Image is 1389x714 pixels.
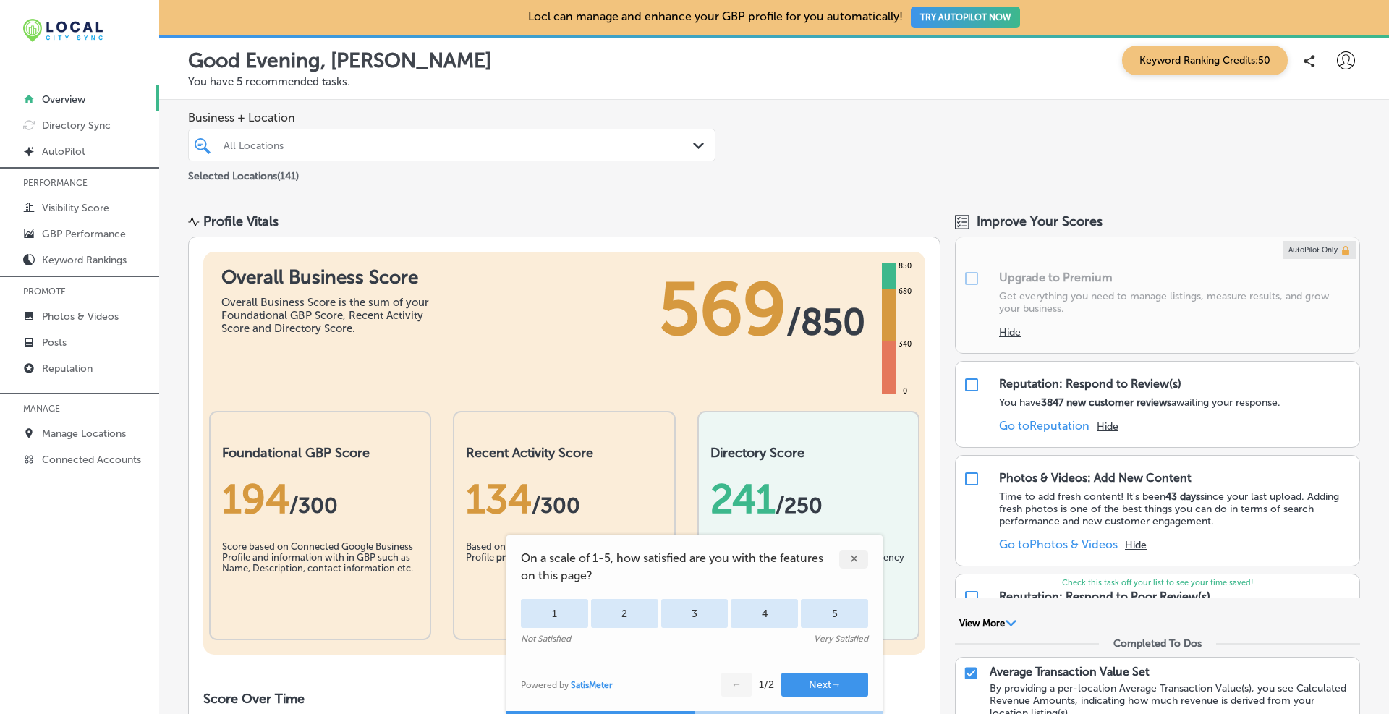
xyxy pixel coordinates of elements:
[977,213,1103,229] span: Improve Your Scores
[23,19,103,42] img: 12321ecb-abad-46dd-be7f-2600e8d3409flocal-city-sync-logo-rectangle.png
[721,673,752,697] button: ←
[814,634,868,644] div: Very Satisfied
[659,266,786,353] span: 569
[203,213,279,229] div: Profile Vitals
[999,326,1021,339] button: Hide
[839,550,868,569] div: ✕
[42,310,119,323] p: Photos & Videos
[1041,396,1171,409] strong: 3847 new customer reviews
[999,396,1280,409] p: You have awaiting your response.
[731,599,798,628] div: 4
[466,445,662,461] h2: Recent Activity Score
[999,490,1352,527] p: Time to add fresh content! It's been since your last upload. Adding fresh photos is one of the be...
[521,550,839,585] span: On a scale of 1-5, how satisfied are you with the features on this page?
[224,139,694,151] div: All Locations
[222,541,418,613] div: Score based on Connected Google Business Profile and information with in GBP such as Name, Descri...
[496,552,606,563] b: promoting your business
[900,386,910,397] div: 0
[776,493,823,519] span: /250
[42,254,127,266] p: Keyword Rankings
[188,164,299,182] p: Selected Locations ( 141 )
[466,541,662,613] div: Based on of your Google Business Profile .
[710,445,906,461] h2: Directory Score
[759,679,774,691] div: 1 / 2
[42,454,141,466] p: Connected Accounts
[999,419,1089,433] a: Go toReputation
[1097,420,1118,433] button: Hide
[466,475,662,523] div: 134
[42,228,126,240] p: GBP Performance
[521,634,571,644] div: Not Satisfied
[188,48,491,72] p: Good Evening, [PERSON_NAME]
[221,266,438,289] h1: Overall Business Score
[591,599,658,628] div: 2
[188,75,1360,88] p: You have 5 recommended tasks.
[999,377,1181,391] div: Reputation: Respond to Review(s)
[911,7,1020,28] button: TRY AUTOPILOT NOW
[661,599,729,628] div: 3
[42,145,85,158] p: AutoPilot
[896,260,914,272] div: 850
[786,300,865,344] span: / 850
[999,537,1118,551] a: Go toPhotos & Videos
[1122,46,1288,75] span: Keyword Ranking Credits: 50
[571,680,613,690] a: SatisMeter
[521,599,588,628] div: 1
[956,578,1359,587] p: Check this task off your list to see your time saved!
[221,296,438,335] div: Overall Business Score is the sum of your Foundational GBP Score, Recent Activity Score and Direc...
[801,599,868,628] div: 5
[42,428,126,440] p: Manage Locations
[203,691,925,707] h2: Score Over Time
[1165,490,1200,503] strong: 43 days
[188,111,715,124] span: Business + Location
[42,362,93,375] p: Reputation
[896,286,914,297] div: 680
[1113,637,1202,650] div: Completed To Dos
[955,617,1021,630] button: View More
[42,93,85,106] p: Overview
[896,339,914,350] div: 340
[999,590,1210,603] div: Reputation: Respond to Poor Review(s)
[289,493,338,519] span: / 300
[222,445,418,461] h2: Foundational GBP Score
[42,336,67,349] p: Posts
[710,475,906,523] div: 241
[222,475,418,523] div: 194
[990,665,1150,679] p: Average Transaction Value Set
[999,471,1192,485] div: Photos & Videos: Add New Content
[1125,539,1147,551] button: Hide
[521,680,613,690] div: Powered by
[42,119,111,132] p: Directory Sync
[532,493,580,519] span: /300
[781,673,868,697] button: Next→
[42,202,109,214] p: Visibility Score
